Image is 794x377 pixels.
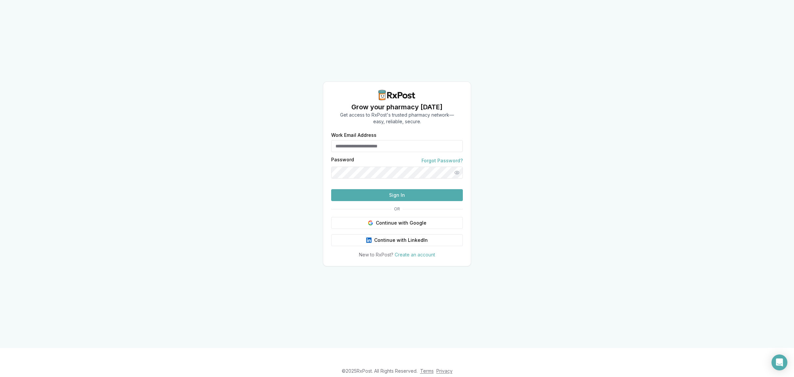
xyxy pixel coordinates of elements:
span: OR [391,206,403,212]
h1: Grow your pharmacy [DATE] [340,102,454,112]
a: Forgot Password? [421,157,463,164]
div: Open Intercom Messenger [772,354,787,370]
button: Continue with Google [331,217,463,229]
img: LinkedIn [366,238,372,243]
label: Password [331,157,354,164]
p: Get access to RxPost's trusted pharmacy network— easy, reliable, secure. [340,112,454,125]
a: Privacy [436,368,453,374]
img: RxPost Logo [376,90,418,100]
button: Show password [451,167,463,179]
button: Continue with LinkedIn [331,234,463,246]
button: Sign In [331,189,463,201]
img: Google [368,220,373,226]
span: New to RxPost? [359,252,393,257]
label: Work Email Address [331,133,463,137]
a: Create an account [395,252,435,257]
a: Terms [420,368,434,374]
